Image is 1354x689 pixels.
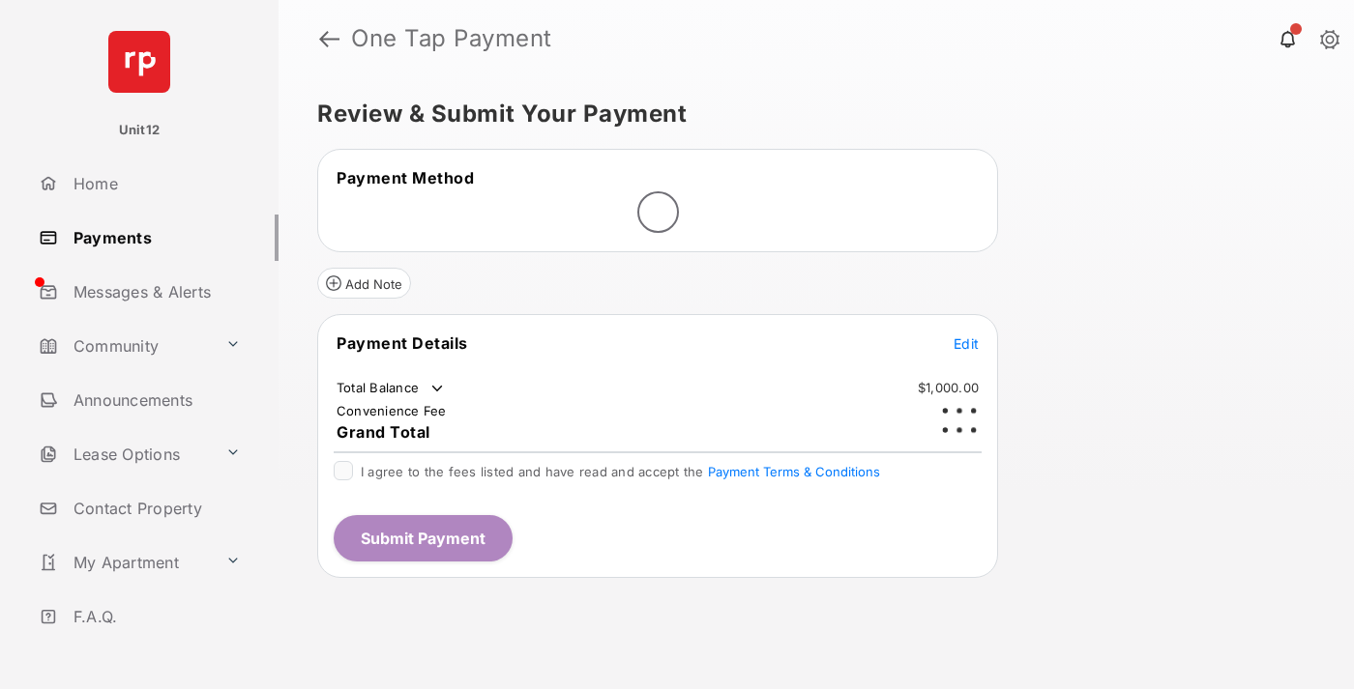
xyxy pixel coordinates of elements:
[317,268,411,299] button: Add Note
[351,27,552,50] strong: One Tap Payment
[317,102,1300,126] h5: Review & Submit Your Payment
[336,379,447,398] td: Total Balance
[361,464,880,479] span: I agree to the fees listed and have read and accept the
[31,215,279,261] a: Payments
[917,379,980,396] td: $1,000.00
[31,539,218,586] a: My Apartment
[31,160,279,207] a: Home
[31,323,218,369] a: Community
[31,431,218,477] a: Lease Options
[334,515,513,561] button: Submit Payment
[954,333,979,353] button: Edit
[337,422,430,442] span: Grand Total
[119,121,161,140] p: Unit12
[31,593,279,640] a: F.A.Q.
[337,333,468,353] span: Payment Details
[31,485,279,531] a: Contact Property
[337,168,474,187] span: Payment Method
[954,335,979,352] span: Edit
[31,269,279,315] a: Messages & Alerts
[708,464,880,479] button: I agree to the fees listed and have read and accept the
[108,31,170,93] img: svg+xml;base64,PHN2ZyB4bWxucz0iaHR0cDovL3d3dy53My5vcmcvMjAwMC9zdmciIHdpZHRoPSI2NCIgaGVpZ2h0PSI2NC...
[31,377,279,423] a: Announcements
[336,402,448,419] td: Convenience Fee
